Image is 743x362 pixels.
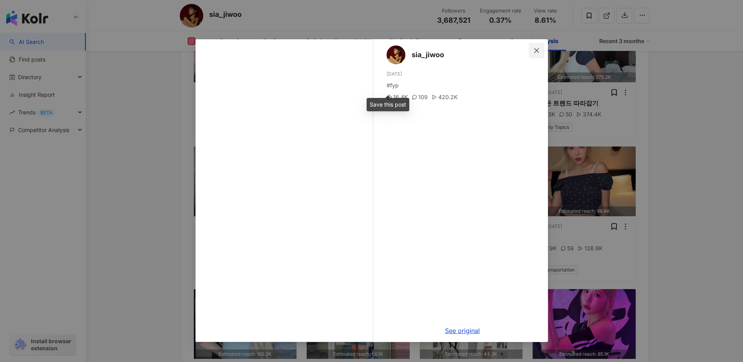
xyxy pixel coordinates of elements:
[387,71,542,78] div: [DATE]
[432,93,457,101] div: 420.2K
[529,43,544,58] button: Close
[533,47,540,54] span: close
[412,93,428,101] div: 109
[445,327,480,335] a: See original
[387,45,531,64] a: KOL Avatarsia_jiwoo
[412,49,444,60] span: sia_jiwoo
[387,93,408,101] div: 16.4K
[367,98,409,111] div: Save this post
[387,81,542,90] div: #fyp
[387,45,405,64] img: KOL Avatar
